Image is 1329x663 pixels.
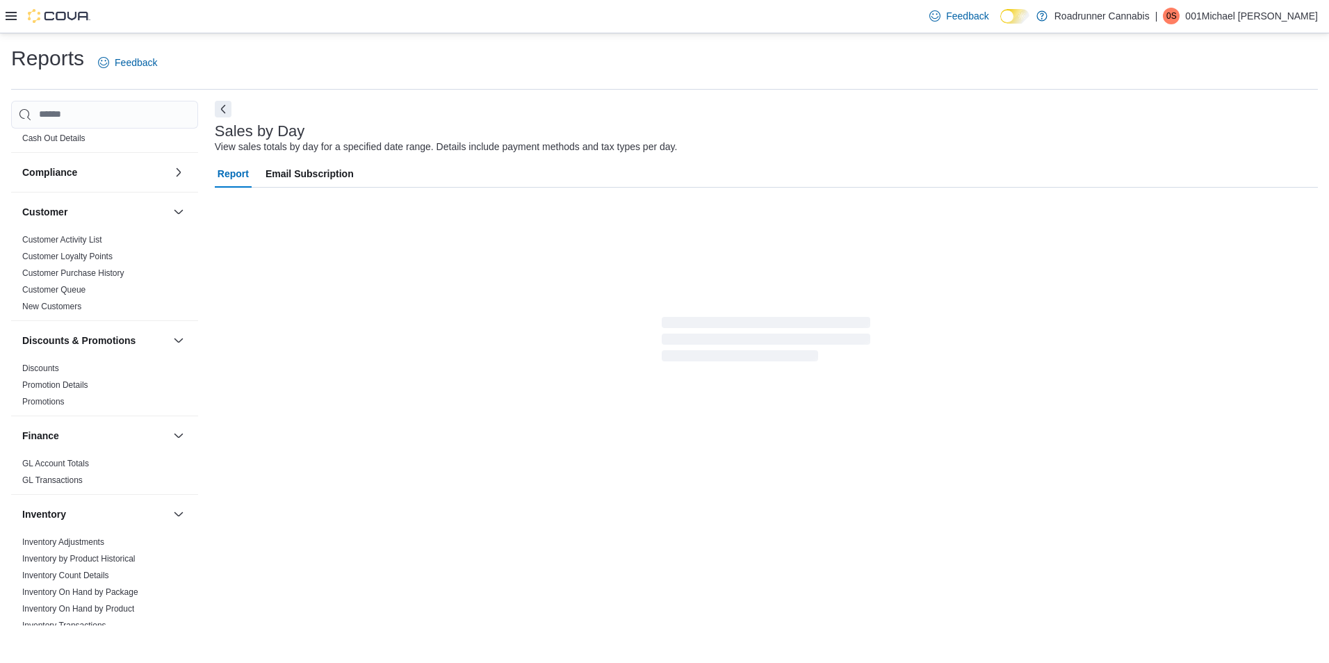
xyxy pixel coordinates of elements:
a: Cash Out Details [22,133,85,143]
button: Compliance [170,164,187,181]
button: Inventory [22,507,168,521]
a: Promotion Details [22,380,88,390]
a: Inventory On Hand by Package [22,587,138,597]
a: Feedback [924,2,994,30]
button: Inventory [170,506,187,523]
span: Customer Purchase History [22,268,124,279]
span: Inventory Adjustments [22,537,104,548]
div: Cash Management [11,113,198,152]
a: Customer Loyalty Points [22,252,113,261]
a: Inventory by Product Historical [22,554,136,564]
span: Customer Loyalty Points [22,251,113,262]
button: Discounts & Promotions [170,332,187,349]
img: Cova [28,9,90,23]
h3: Customer [22,205,67,219]
span: Inventory by Product Historical [22,553,136,564]
span: GL Account Totals [22,458,89,469]
span: Feedback [115,56,157,69]
span: Feedback [946,9,988,23]
p: Roadrunner Cannabis [1054,8,1150,24]
span: Promotions [22,396,65,407]
span: Report [218,160,249,188]
button: Customer [22,205,168,219]
button: Customer [170,204,187,220]
h1: Reports [11,44,84,72]
span: Customer Queue [22,284,85,295]
h3: Inventory [22,507,66,521]
p: | [1155,8,1158,24]
span: GL Transactions [22,475,83,486]
span: Promotion Details [22,379,88,391]
div: Discounts & Promotions [11,360,198,416]
div: Customer [11,231,198,320]
span: Cash Out Details [22,133,85,144]
a: Customer Activity List [22,235,102,245]
a: Inventory On Hand by Product [22,604,134,614]
div: Finance [11,455,198,494]
span: Inventory On Hand by Package [22,587,138,598]
a: Feedback [92,49,163,76]
a: GL Transactions [22,475,83,485]
button: Next [215,101,231,117]
button: Discounts & Promotions [22,334,168,347]
h3: Discounts & Promotions [22,334,136,347]
a: GL Account Totals [22,459,89,468]
span: Customer Activity List [22,234,102,245]
span: Discounts [22,363,59,374]
button: Finance [22,429,168,443]
span: Email Subscription [266,160,354,188]
a: Inventory Transactions [22,621,106,630]
p: 001Michael [PERSON_NAME] [1185,8,1318,24]
span: New Customers [22,301,81,312]
h3: Finance [22,429,59,443]
h3: Compliance [22,165,77,179]
h3: Sales by Day [215,123,305,140]
a: Promotions [22,397,65,407]
div: View sales totals by day for a specified date range. Details include payment methods and tax type... [215,140,678,154]
a: Inventory Count Details [22,571,109,580]
a: Inventory Adjustments [22,537,104,547]
span: Inventory Count Details [22,570,109,581]
button: Compliance [22,165,168,179]
a: Customer Queue [22,285,85,295]
span: 0S [1166,8,1177,24]
button: Finance [170,427,187,444]
a: Discounts [22,363,59,373]
span: Inventory Transactions [22,620,106,631]
span: Inventory On Hand by Product [22,603,134,614]
a: New Customers [22,302,81,311]
input: Dark Mode [1000,9,1029,24]
div: 001Michael Saucedo [1163,8,1180,24]
a: Customer Purchase History [22,268,124,278]
span: Loading [662,320,870,364]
